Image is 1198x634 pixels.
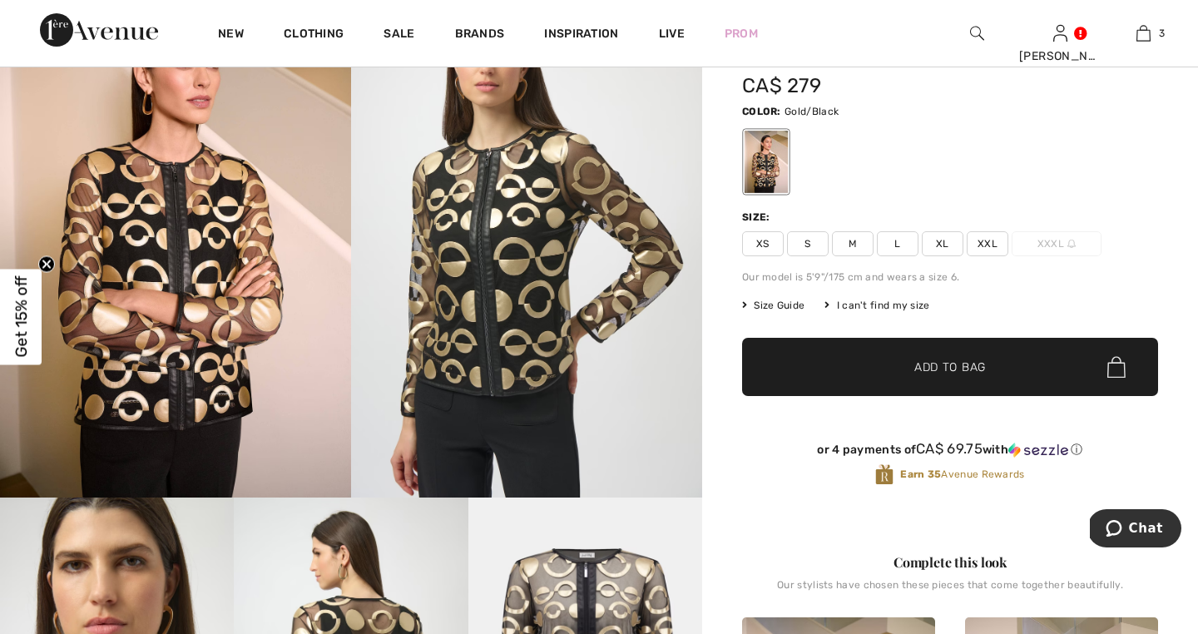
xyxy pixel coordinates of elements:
[1090,509,1181,551] iframe: Opens a widget where you can chat to one of our agents
[742,552,1158,572] div: Complete this look
[900,468,941,480] strong: Earn 35
[742,298,804,313] span: Size Guide
[742,579,1158,604] div: Our stylists have chosen these pieces that come together beautifully.
[218,27,244,44] a: New
[40,13,158,47] img: 1ère Avenue
[725,25,758,42] a: Prom
[970,23,984,43] img: search the website
[1067,240,1076,248] img: ring-m.svg
[1012,231,1101,256] span: XXXL
[1008,443,1068,458] img: Sezzle
[1053,23,1067,43] img: My Info
[1102,23,1184,43] a: 3
[455,27,505,44] a: Brands
[832,231,874,256] span: M
[967,231,1008,256] span: XXL
[1053,25,1067,41] a: Sign In
[1159,26,1165,41] span: 3
[875,463,894,486] img: Avenue Rewards
[922,231,963,256] span: XL
[284,27,344,44] a: Clothing
[742,441,1158,463] div: or 4 payments ofCA$ 69.75withSezzle Click to learn more about Sezzle
[742,338,1158,396] button: Add to Bag
[745,131,788,193] div: Gold/Black
[1107,356,1126,378] img: Bag.svg
[877,231,918,256] span: L
[38,256,55,273] button: Close teaser
[742,210,774,225] div: Size:
[1136,23,1151,43] img: My Bag
[742,270,1158,285] div: Our model is 5'9"/175 cm and wears a size 6.
[914,359,986,376] span: Add to Bag
[544,27,618,44] span: Inspiration
[659,25,685,42] a: Live
[916,440,983,457] span: CA$ 69.75
[742,441,1158,458] div: or 4 payments of with
[900,467,1024,482] span: Avenue Rewards
[742,74,821,97] span: CA$ 279
[824,298,929,313] div: I can't find my size
[12,276,31,358] span: Get 15% off
[742,231,784,256] span: XS
[742,106,781,117] span: Color:
[1019,47,1101,65] div: [PERSON_NAME]
[787,231,829,256] span: S
[384,27,414,44] a: Sale
[785,106,839,117] span: Gold/Black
